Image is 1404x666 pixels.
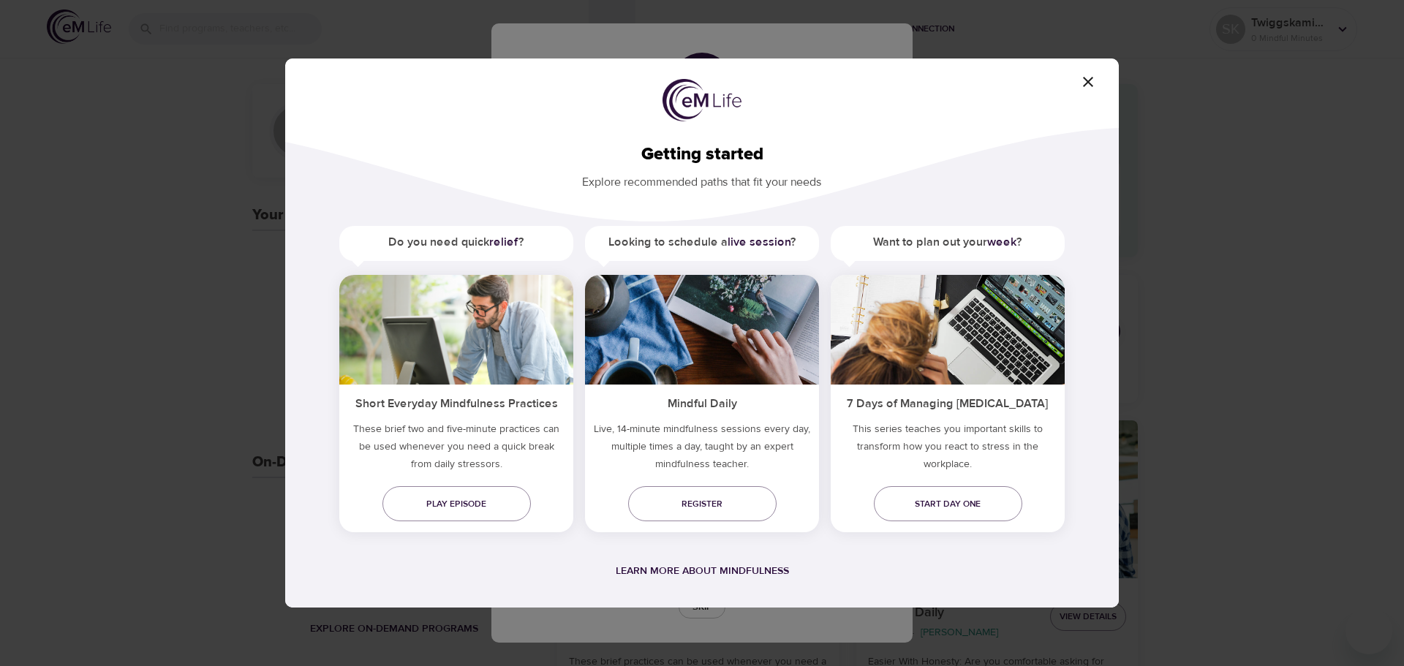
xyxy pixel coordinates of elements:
h5: 7 Days of Managing [MEDICAL_DATA] [831,385,1065,420]
span: Start day one [886,496,1011,512]
img: logo [663,79,741,121]
a: Learn more about mindfulness [616,564,789,578]
a: Start day one [874,486,1022,521]
a: Register [628,486,777,521]
span: Play episode [394,496,519,512]
h2: Getting started [309,144,1095,165]
h5: Mindful Daily [585,385,819,420]
a: relief [489,235,518,249]
p: Explore recommended paths that fit your needs [309,165,1095,191]
h5: These brief two and five-minute practices can be used whenever you need a quick break from daily ... [339,420,573,479]
img: ims [339,275,573,385]
a: live session [728,235,790,249]
img: ims [585,275,819,385]
h5: Short Everyday Mindfulness Practices [339,385,573,420]
h5: Looking to schedule a ? [585,226,819,259]
h5: Do you need quick ? [339,226,573,259]
h5: Want to plan out your ? [831,226,1065,259]
a: Play episode [382,486,531,521]
img: ims [831,275,1065,385]
p: This series teaches you important skills to transform how you react to stress in the workplace. [831,420,1065,479]
p: Live, 14-minute mindfulness sessions every day, multiple times a day, taught by an expert mindful... [585,420,819,479]
span: Register [640,496,765,512]
a: week [987,235,1016,249]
